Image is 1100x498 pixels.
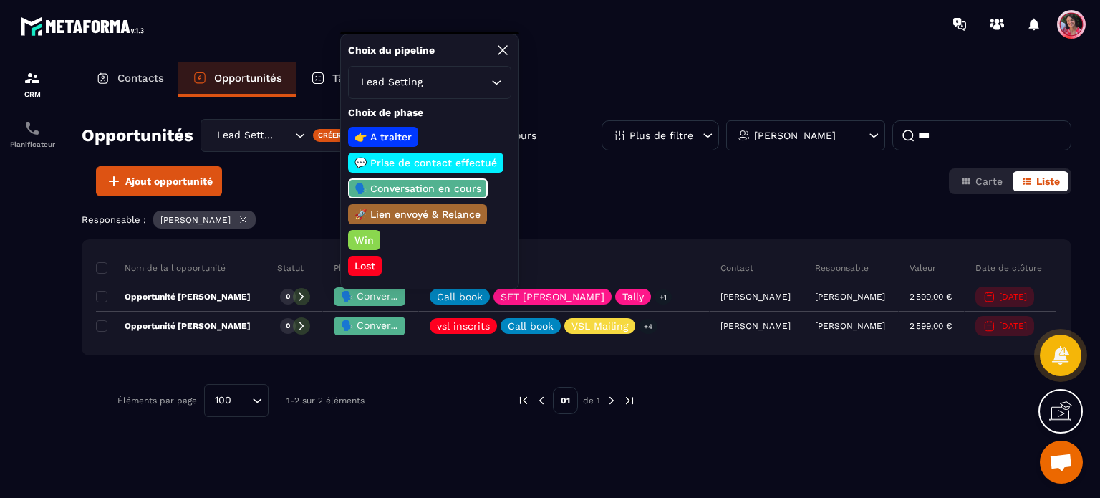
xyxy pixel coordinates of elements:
a: Opportunités [178,62,296,97]
h2: Opportunités [82,121,193,150]
img: logo [20,13,149,39]
span: 100 [210,393,236,408]
span: 🗣️ Conversation en cours [341,290,468,302]
span: Liste [1036,176,1060,187]
p: SET [PERSON_NAME] [501,292,604,302]
p: Contacts [117,72,164,85]
img: scheduler [24,120,41,137]
p: Tâches [332,72,369,85]
div: Search for option [201,119,351,152]
p: Call book [437,292,483,302]
p: Valeur [910,262,936,274]
p: 💬 Prise de contact effectué [352,155,499,170]
p: 1-2 sur 2 éléments [286,396,365,406]
button: Carte [952,171,1011,191]
a: schedulerschedulerPlanificateur [4,109,61,159]
p: Choix de phase [348,106,511,120]
p: CRM [4,90,61,98]
a: Tâches [296,62,383,97]
p: Statut [277,262,304,274]
p: VSL Mailing [571,321,628,331]
p: [PERSON_NAME] [815,292,885,302]
p: +1 [655,289,672,305]
p: Nom de la l'opportunité [96,262,226,274]
p: Planificateur [4,140,61,148]
span: Carte [975,176,1003,187]
p: Opportunités [214,72,282,85]
span: 🗣️ Conversation en cours [341,320,468,331]
div: Search for option [348,66,511,99]
input: Search for option [425,75,488,90]
p: 🚀 Lien envoyé & Relance [352,207,483,221]
p: [DATE] [999,321,1027,331]
img: next [605,394,618,407]
a: Contacts [82,62,178,97]
p: [DATE] [999,292,1027,302]
p: Plus de filtre [629,130,693,140]
p: 👉 A traiter [352,130,414,144]
button: Liste [1013,171,1068,191]
p: Lost [352,259,377,273]
p: +4 [639,319,657,334]
p: [PERSON_NAME] [754,130,836,140]
div: Ouvrir le chat [1040,441,1083,484]
img: prev [535,394,548,407]
p: Responsable [815,262,869,274]
img: prev [517,394,530,407]
p: [PERSON_NAME] [160,215,231,225]
span: Ajout opportunité [125,174,213,188]
p: Date de clôture [975,262,1042,274]
a: formationformationCRM [4,59,61,109]
p: 2 599,00 € [910,321,952,331]
p: Tally [622,292,644,302]
span: Lead Setting [357,75,425,90]
p: Call book [508,321,554,331]
p: 🗣️ Conversation en cours [352,181,483,196]
button: Ajout opportunité [96,166,222,196]
div: Search for option [204,384,269,417]
p: Choix du pipeline [348,44,435,57]
p: Opportunité [PERSON_NAME] [96,291,251,302]
p: vsl inscrits [437,321,490,331]
p: 0 [286,292,290,302]
p: Opportunité [PERSON_NAME] [96,320,251,332]
div: Créer [313,129,348,142]
img: next [623,394,636,407]
p: Phase [334,262,358,274]
img: formation [24,70,41,87]
p: [PERSON_NAME] [815,321,885,331]
input: Search for option [236,393,249,408]
p: 0 [286,321,290,331]
p: Éléments par page [117,396,197,406]
p: Win [352,233,376,247]
p: de 1 [583,395,600,406]
span: Lead Setting [213,128,277,143]
p: 2 599,00 € [910,292,952,302]
p: Responsable : [82,214,146,225]
p: 01 [553,387,578,414]
input: Search for option [277,128,291,143]
p: Contact [720,262,753,274]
